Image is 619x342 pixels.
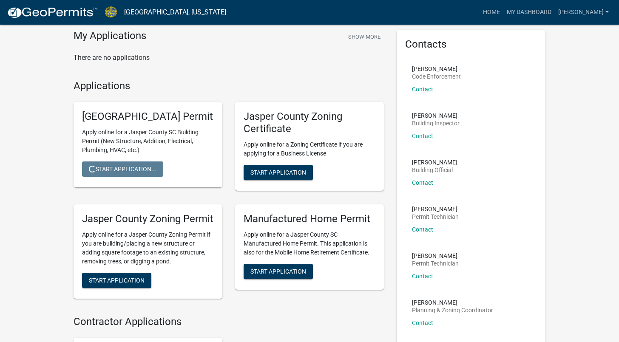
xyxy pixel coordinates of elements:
[250,169,306,175] span: Start Application
[480,4,503,20] a: Home
[412,159,457,165] p: [PERSON_NAME]
[250,268,306,274] span: Start Application
[412,66,461,72] p: [PERSON_NAME]
[74,316,384,328] h4: Contractor Applications
[244,264,313,279] button: Start Application
[244,230,375,257] p: Apply online for a Jasper County SC Manufactured Home Permit. This application is also for the Mo...
[82,230,214,266] p: Apply online for a Jasper County Zoning Permit if you are building/placing a new structure or add...
[82,110,214,123] h5: [GEOGRAPHIC_DATA] Permit
[244,140,375,158] p: Apply online for a Zoning Certificate if you are applying for a Business License
[82,213,214,225] h5: Jasper County Zoning Permit
[82,161,163,177] button: Start Application...
[412,307,493,313] p: Planning & Zoning Coordinator
[412,113,460,119] p: [PERSON_NAME]
[124,5,226,20] a: [GEOGRAPHIC_DATA], [US_STATE]
[503,4,555,20] a: My Dashboard
[412,319,433,326] a: Contact
[89,166,156,172] span: Start Application...
[412,214,459,220] p: Permit Technician
[89,277,145,283] span: Start Application
[412,179,433,186] a: Contact
[555,4,612,20] a: [PERSON_NAME]
[74,80,384,92] h4: Applications
[74,80,384,305] wm-workflow-list-section: Applications
[82,273,151,288] button: Start Application
[345,30,384,44] button: Show More
[74,30,146,42] h4: My Applications
[82,128,214,155] p: Apply online for a Jasper County SC Building Permit (New Structure, Addition, Electrical, Plumbin...
[412,226,433,233] a: Contact
[412,120,460,126] p: Building Inspector
[412,133,433,139] a: Contact
[412,273,433,280] a: Contact
[412,253,459,259] p: [PERSON_NAME]
[74,53,384,63] p: There are no applications
[412,73,461,79] p: Code Enforcement
[412,206,459,212] p: [PERSON_NAME]
[244,110,375,135] h5: Jasper County Zoning Certificate
[412,300,493,305] p: [PERSON_NAME]
[412,167,457,173] p: Building Official
[412,260,459,266] p: Permit Technician
[412,86,433,93] a: Contact
[244,165,313,180] button: Start Application
[244,213,375,225] h5: Manufactured Home Permit
[405,38,537,51] h5: Contacts
[105,6,117,18] img: Jasper County, South Carolina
